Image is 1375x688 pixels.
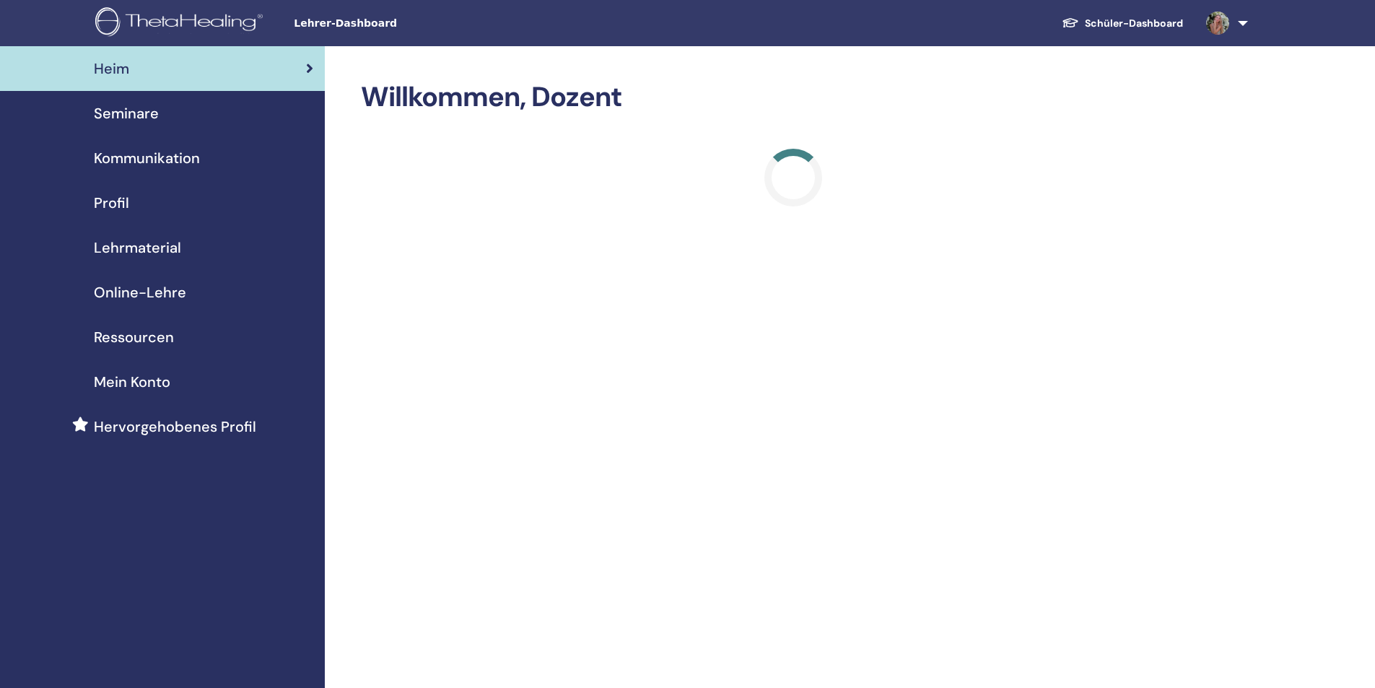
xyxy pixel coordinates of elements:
[94,103,159,124] span: Seminare
[94,237,181,258] span: Lehrmaterial
[1206,12,1229,35] img: default.jpg
[361,81,1226,114] h2: Willkommen, Dozent
[94,416,256,437] span: Hervorgehobenes Profil
[94,326,174,348] span: Ressourcen
[94,282,186,303] span: Online-Lehre
[294,16,510,31] span: Lehrer-Dashboard
[94,192,129,214] span: Profil
[94,147,200,169] span: Kommunikation
[94,371,170,393] span: Mein Konto
[95,7,268,40] img: logo.png
[94,58,129,79] span: Heim
[1062,17,1079,29] img: graduation-cap-white.svg
[1050,10,1195,37] a: Schüler-Dashboard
